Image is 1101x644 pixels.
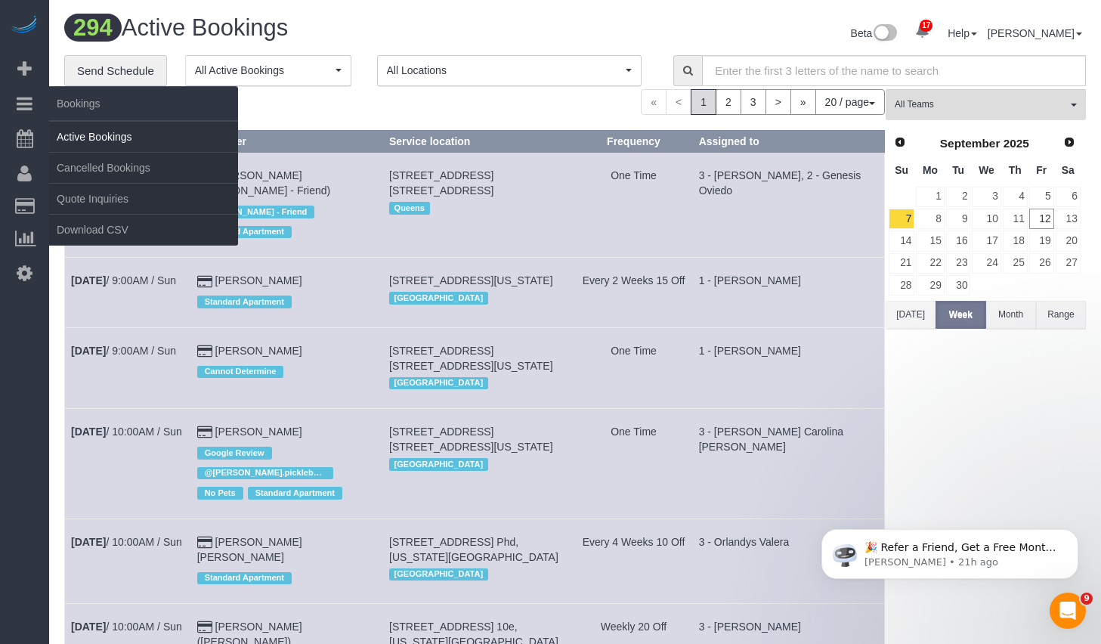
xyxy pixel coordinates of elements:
[936,301,985,329] button: Week
[197,536,302,563] a: [PERSON_NAME] [PERSON_NAME]
[49,121,238,246] ul: Bookings
[1056,209,1081,229] a: 13
[71,621,182,633] a: [DATE]/ 10:00AM / Sun
[49,86,238,121] span: Bookings
[741,89,766,115] a: 3
[190,519,382,603] td: Customer
[64,14,122,42] span: 294
[889,253,914,274] a: 21
[49,122,238,152] a: Active Bookings
[71,274,106,286] b: [DATE]
[197,366,284,378] span: Cannot Determine
[190,409,382,519] td: Customer
[641,89,885,115] nav: Pagination navigation
[1029,209,1054,229] a: 12
[952,164,964,176] span: Tuesday
[197,467,333,479] span: @[PERSON_NAME].pickleball - coupon
[387,63,622,78] span: All Locations
[666,89,691,115] span: <
[765,89,791,115] a: >
[920,20,932,32] span: 17
[1003,231,1028,251] a: 18
[790,89,816,115] a: »
[692,327,884,408] td: Assigned to
[894,136,906,148] span: Prev
[692,409,884,519] td: Assigned to
[575,258,692,327] td: Frequency
[986,301,1036,329] button: Month
[1003,253,1028,274] a: 25
[9,15,39,36] img: Automaid Logo
[197,169,331,197] a: [PERSON_NAME] ([PERSON_NAME] - Friend)
[197,296,292,308] span: Standard Apartment
[383,153,575,258] td: Service location
[889,275,914,296] a: 28
[389,426,553,453] span: [STREET_ADDRESS] [STREET_ADDRESS][US_STATE]
[65,409,191,519] td: Schedule date
[889,209,914,229] a: 7
[389,202,430,214] span: Queens
[197,447,272,459] span: Google Review
[1056,253,1081,274] a: 27
[575,131,692,153] th: Frequency
[946,187,971,207] a: 2
[946,253,971,274] a: 23
[64,15,564,41] h1: Active Bookings
[64,55,167,87] a: Send Schedule
[692,131,884,153] th: Assigned to
[908,15,937,48] a: 17
[197,572,292,584] span: Standard Apartment
[65,258,191,327] td: Schedule date
[190,327,382,408] td: Customer
[1056,231,1081,251] a: 20
[1003,209,1028,229] a: 11
[65,519,191,603] td: Schedule date
[1056,187,1081,207] a: 6
[1050,593,1086,629] iframe: Intercom live chat
[1029,231,1054,251] a: 19
[190,131,382,153] th: Customer
[916,187,944,207] a: 1
[972,209,1000,229] a: 10
[197,277,212,287] i: Credit Card Payment
[49,215,238,245] a: Download CSV
[71,621,106,633] b: [DATE]
[575,409,692,519] td: Frequency
[575,153,692,258] td: Frequency
[799,497,1101,603] iframe: Intercom notifications message
[946,275,971,296] a: 30
[916,253,944,274] a: 22
[1003,187,1028,207] a: 4
[389,288,568,308] div: Location
[383,258,575,327] td: Service location
[1036,164,1047,176] span: Friday
[889,132,911,153] a: Prev
[190,258,382,327] td: Customer
[197,622,212,633] i: Credit Card Payment
[641,89,666,115] span: «
[940,137,1000,150] span: September
[851,27,898,39] a: Beta
[185,55,351,86] button: All Active Bookings
[215,345,302,357] a: [PERSON_NAME]
[979,164,994,176] span: Wednesday
[197,537,212,548] i: Credit Card Payment
[691,89,716,115] span: 1
[389,536,558,563] span: [STREET_ADDRESS] Phd, [US_STATE][GEOGRAPHIC_DATA]
[383,519,575,603] td: Service location
[575,327,692,408] td: Frequency
[886,301,936,329] button: [DATE]
[389,169,493,197] span: [STREET_ADDRESS] [STREET_ADDRESS]
[1062,164,1075,176] span: Saturday
[895,164,908,176] span: Sunday
[190,153,382,258] td: Customer
[1036,301,1086,329] button: Range
[383,131,575,153] th: Service location
[197,346,212,357] i: Credit Card Payment
[1009,164,1022,176] span: Thursday
[886,89,1086,113] ol: All Teams
[389,345,553,372] span: [STREET_ADDRESS] [STREET_ADDRESS][US_STATE]
[1063,136,1075,148] span: Next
